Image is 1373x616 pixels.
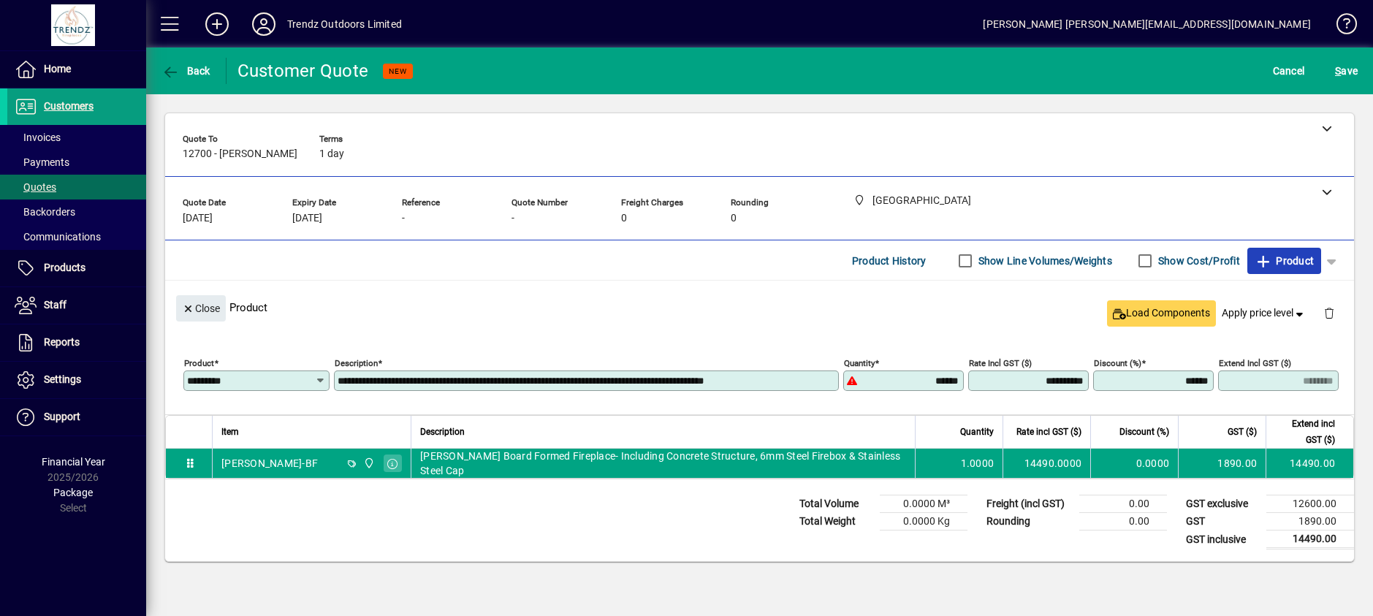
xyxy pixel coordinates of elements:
span: Customers [44,100,94,112]
span: Extend incl GST ($) [1275,416,1335,448]
button: Product History [846,248,932,274]
span: Rate incl GST ($) [1016,424,1081,440]
mat-label: Extend incl GST ($) [1219,358,1291,368]
span: Item [221,424,239,440]
span: Payments [15,156,69,168]
td: 1890.00 [1266,513,1354,531]
td: Total Volume [792,495,880,513]
span: [DATE] [292,213,322,224]
a: Settings [7,362,146,398]
a: Communications [7,224,146,249]
td: 0.0000 Kg [880,513,967,531]
span: 0 [731,213,737,224]
span: [DATE] [183,213,213,224]
a: Knowledge Base [1326,3,1355,50]
td: 0.00 [1079,495,1167,513]
td: GST exclusive [1179,495,1266,513]
td: Total Weight [792,513,880,531]
a: Backorders [7,199,146,224]
button: Profile [240,11,287,37]
a: Payments [7,150,146,175]
button: Back [158,58,214,84]
a: Support [7,399,146,436]
span: Staff [44,299,66,311]
a: Reports [7,324,146,361]
span: Home [44,63,71,75]
span: Back [161,65,210,77]
mat-label: Product [184,358,214,368]
span: Product History [852,249,927,273]
span: S [1335,65,1341,77]
button: Delete [1312,295,1347,330]
span: Reports [44,336,80,348]
td: 14490.00 [1266,531,1354,549]
td: 1890.00 [1178,449,1266,478]
button: Save [1331,58,1361,84]
button: Product [1247,248,1321,274]
mat-label: Quantity [844,358,875,368]
div: Product [165,281,1354,334]
button: Add [194,11,240,37]
span: Description [420,424,465,440]
button: Close [176,295,226,322]
label: Show Cost/Profit [1155,254,1240,268]
span: - [511,213,514,224]
span: Invoices [15,132,61,143]
span: Support [44,411,80,422]
span: Financial Year [42,456,105,468]
span: 0 [621,213,627,224]
mat-label: Description [335,358,378,368]
td: 12600.00 [1266,495,1354,513]
span: Apply price level [1222,305,1307,321]
span: Communications [15,231,101,243]
mat-label: Rate incl GST ($) [969,358,1032,368]
span: ave [1335,59,1358,83]
mat-label: Discount (%) [1094,358,1141,368]
span: NEW [389,66,407,76]
span: Cancel [1273,59,1305,83]
a: Invoices [7,125,146,150]
span: 1 day [319,148,344,160]
span: Quantity [960,424,994,440]
app-page-header-button: Delete [1312,306,1347,319]
td: Freight (incl GST) [979,495,1079,513]
button: Load Components [1107,300,1216,327]
td: Rounding [979,513,1079,531]
span: Close [182,297,220,321]
button: Apply price level [1216,300,1312,327]
td: 0.0000 [1090,449,1178,478]
span: [PERSON_NAME] Board Formed Fireplace- Including Concrete Structure, 6mm Steel Firebox & Stainless... [420,449,906,478]
span: Quotes [15,181,56,193]
td: GST [1179,513,1266,531]
span: 12700 - [PERSON_NAME] [183,148,297,160]
a: Quotes [7,175,146,199]
app-page-header-button: Back [146,58,227,84]
span: Settings [44,373,81,385]
div: [PERSON_NAME]-BF [221,456,318,471]
span: Package [53,487,93,498]
td: 0.00 [1079,513,1167,531]
div: Customer Quote [237,59,369,83]
label: Show Line Volumes/Weights [975,254,1112,268]
a: Staff [7,287,146,324]
span: Products [44,262,85,273]
span: 1.0000 [961,456,994,471]
span: Discount (%) [1119,424,1169,440]
td: GST inclusive [1179,531,1266,549]
div: Trendz Outdoors Limited [287,12,402,36]
app-page-header-button: Close [172,301,229,314]
span: Load Components [1113,305,1210,321]
a: Products [7,250,146,286]
div: 14490.0000 [1012,456,1081,471]
div: [PERSON_NAME] [PERSON_NAME][EMAIL_ADDRESS][DOMAIN_NAME] [983,12,1311,36]
span: GST ($) [1228,424,1257,440]
span: - [402,213,405,224]
span: New Plymouth [360,455,376,471]
span: Product [1255,249,1314,273]
td: 0.0000 M³ [880,495,967,513]
span: Backorders [15,206,75,218]
td: 14490.00 [1266,449,1353,478]
button: Cancel [1269,58,1309,84]
a: Home [7,51,146,88]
